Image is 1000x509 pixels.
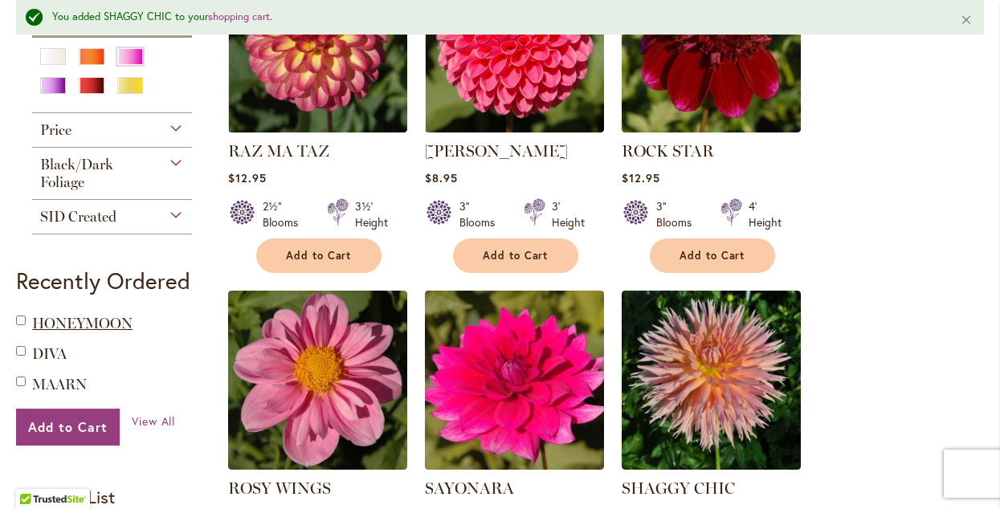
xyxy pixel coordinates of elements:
[132,413,176,429] span: View All
[256,238,382,273] button: Add to Cart
[228,478,331,498] a: ROSY WINGS
[228,120,407,136] a: RAZ MA TAZ
[32,345,67,363] a: DIVA
[228,458,407,473] a: ROSY WINGS
[263,198,308,230] div: 2½" Blooms
[208,10,270,23] a: shopping cart
[12,452,57,497] iframe: Launch Accessibility Center
[680,249,745,263] span: Add to Cart
[459,198,504,230] div: 3" Blooms
[32,315,133,332] a: HONEYMOON
[749,198,782,230] div: 4' Height
[40,208,116,226] span: SID Created
[622,478,735,498] a: SHAGGY CHIC
[425,458,604,473] a: SAYONARA
[228,291,407,470] img: ROSY WINGS
[228,170,267,185] span: $12.95
[656,198,701,230] div: 3" Blooms
[28,418,108,435] span: Add to Cart
[355,198,388,230] div: 3½' Height
[483,249,549,263] span: Add to Cart
[228,141,329,161] a: RAZ MA TAZ
[552,198,585,230] div: 3' Height
[453,238,578,273] button: Add to Cart
[40,156,113,191] span: Black/Dark Foliage
[650,238,775,273] button: Add to Cart
[16,409,120,446] button: Add to Cart
[622,291,801,470] img: SHAGGY CHIC
[32,376,87,393] a: MAARN
[425,170,458,185] span: $8.95
[622,120,801,136] a: ROCK STAR
[425,120,604,136] a: REBECCA LYNN
[286,249,352,263] span: Add to Cart
[16,485,115,508] strong: My Wish List
[622,170,660,185] span: $12.95
[40,121,71,139] span: Price
[425,141,568,161] a: [PERSON_NAME]
[132,413,176,430] a: View All
[16,266,190,295] strong: Recently Ordered
[425,291,604,470] img: SAYONARA
[425,478,514,498] a: SAYONARA
[52,10,936,25] div: You added SHAGGY CHIC to your .
[622,458,801,473] a: SHAGGY CHIC
[622,141,714,161] a: ROCK STAR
